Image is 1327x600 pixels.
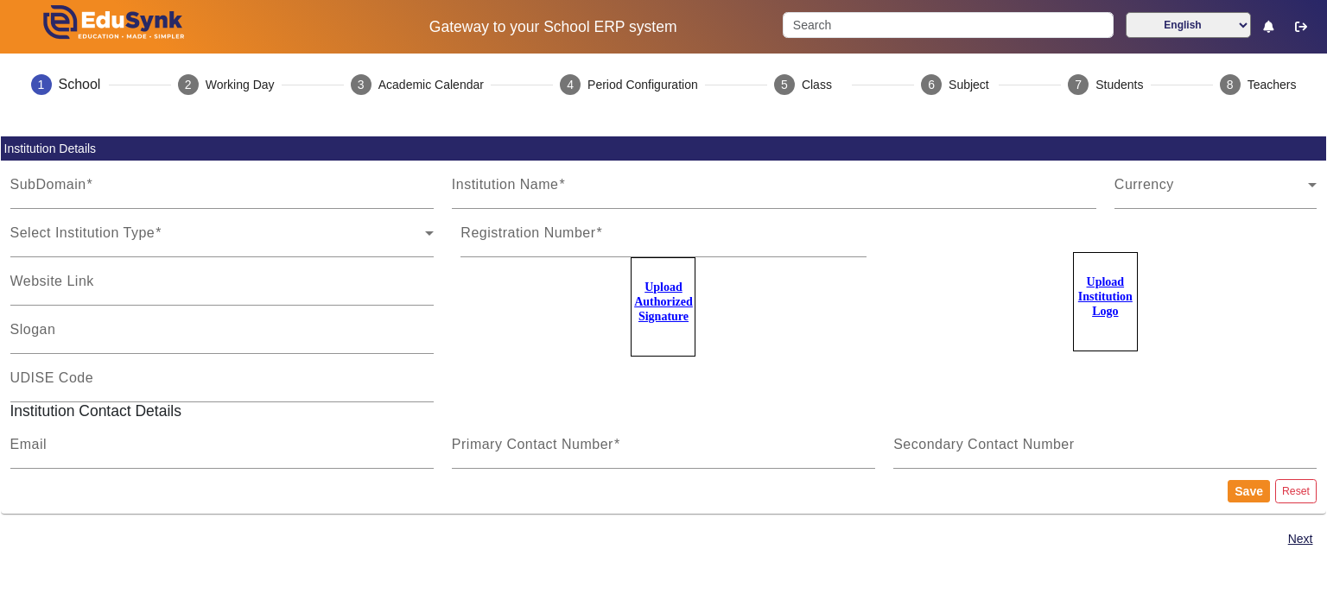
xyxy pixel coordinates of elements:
span: 6 [928,76,935,94]
span: 8 [1227,76,1234,94]
input: Institution Name [452,181,1096,202]
span: 1 [38,76,45,94]
mat-label: UDISE Code [10,370,94,385]
mat-label: Registration Number [460,225,595,240]
button: Next [1286,528,1315,550]
mat-label: SubDomain [10,177,86,192]
h5: Gateway to your School ERP system [341,18,765,36]
div: Subject [949,76,992,94]
input: Email [10,441,434,462]
mat-label: Institution Name [452,177,559,192]
mat-label: Currency [1114,177,1174,192]
mat-label: Select Institution Type [10,225,156,240]
h5: Institution Contact Details [1,402,1326,420]
input: SubDomain [10,181,434,202]
mat-label: Website Link [10,274,94,288]
button: Save [1228,480,1270,502]
div: Period Configuration [587,76,698,94]
mat-label: Email [10,437,48,452]
div: Academic Calendar [378,76,484,94]
div: Students [1095,76,1143,94]
input: Registration Number [460,230,866,250]
mat-label: Primary Contact Number [452,437,613,452]
span: Currency [1114,181,1309,202]
mat-card-header: Institution Details [1,136,1326,161]
input: Website Link [10,278,434,299]
mat-label: Slogan [10,322,56,337]
input: Primary Contact Number [452,441,875,462]
button: Reset [1275,479,1317,502]
span: 5 [781,76,788,94]
div: Teachers [1248,76,1297,94]
input: UDISE Code [10,375,434,395]
div: Working Day [206,76,275,94]
mat-label: Secondary Contact Number [893,437,1074,452]
span: Select Institution Type [10,230,425,250]
input: Search [783,12,1113,38]
u: Upload Institution Logo [1078,275,1133,318]
span: 2 [185,76,192,94]
div: School [59,74,102,95]
span: 4 [567,76,574,94]
span: 3 [358,76,365,94]
input: Slogan [10,326,434,347]
input: Secondary Contact Number [893,441,1317,462]
span: 7 [1075,76,1082,94]
u: Upload Authorized Signature [634,281,693,323]
div: Class [802,76,845,94]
